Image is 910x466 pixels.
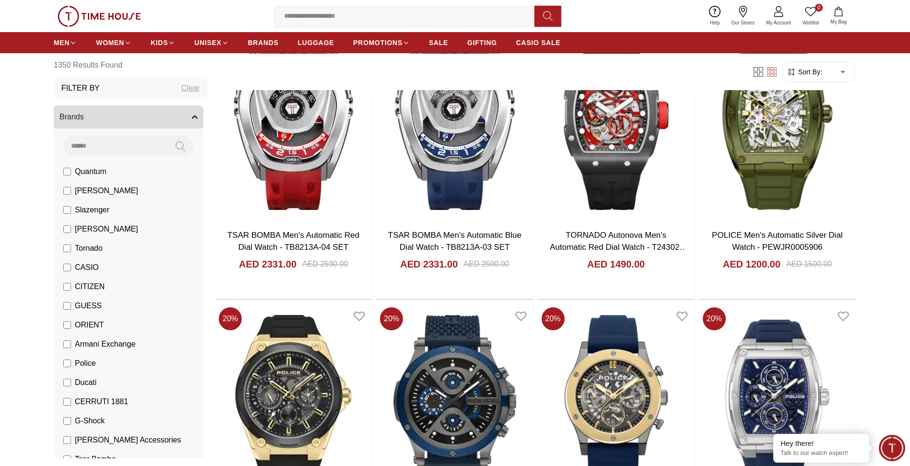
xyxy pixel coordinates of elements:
[63,436,71,444] input: [PERSON_NAME] Accessories
[63,264,71,271] input: CASIO
[75,243,103,254] span: Tornado
[704,4,726,28] a: Help
[248,34,279,51] a: BRANDS
[151,38,168,47] span: KIDS
[723,257,780,271] h4: AED 1200.00
[298,34,334,51] a: LUGGAGE
[429,38,448,47] span: SALE
[467,34,497,51] a: GIFTING
[780,449,862,457] p: Talk to our watch expert!
[54,105,203,128] button: Brands
[799,19,823,26] span: Wishlist
[194,38,221,47] span: UNISEX
[75,434,181,446] span: [PERSON_NAME] Accessories
[728,19,758,26] span: Our Stores
[780,439,862,448] div: Hey there!
[75,377,96,388] span: Ducati
[706,19,724,26] span: Help
[542,307,565,330] span: 20 %
[827,18,851,25] span: My Bag
[96,34,131,51] a: WOMEN
[96,38,124,47] span: WOMEN
[380,307,403,330] span: 20 %
[194,34,228,51] a: UNISEX
[75,281,105,292] span: CITIZEN
[227,231,359,252] a: TSAR BOMBA Men's Automatic Red Dial Watch - TB8213A-04 SET
[712,231,843,252] a: POLICE Men's Automatic Silver Dial Watch - PEWJR0005906
[516,38,561,47] span: CASIO SALE
[376,16,533,221] img: TSAR BOMBA Men's Automatic Blue Dial Watch - TB8213A-03 SET
[54,54,207,77] h6: 1350 Results Found
[63,321,71,329] input: ORIENT
[63,302,71,310] input: GUESS
[248,38,279,47] span: BRANDS
[63,225,71,233] input: [PERSON_NAME]
[463,258,509,270] div: AED 2590.00
[63,187,71,195] input: [PERSON_NAME]
[75,358,96,369] span: Police
[726,4,760,28] a: Our Stores
[815,4,823,12] span: 0
[298,38,334,47] span: LUGGAGE
[58,6,141,27] img: ...
[516,34,561,51] a: CASIO SALE
[59,111,84,123] span: Brands
[400,257,458,271] h4: AED 2331.00
[63,206,71,214] input: Slazenger
[429,34,448,51] a: SALE
[550,231,687,264] a: TORNADO Autonova Men's Automatic Red Dial Watch - T24302-XSBB
[75,454,116,465] span: Tsar Bomba
[63,398,71,406] input: CERRUTI 1881
[879,435,905,461] div: Chat Widget
[75,185,138,197] span: [PERSON_NAME]
[302,258,348,270] div: AED 2590.00
[75,396,128,408] span: CERRUTI 1881
[703,307,726,330] span: 20 %
[63,455,71,463] input: Tsar Bomba
[215,16,372,221] img: TSAR BOMBA Men's Automatic Red Dial Watch - TB8213A-04 SET
[239,257,296,271] h4: AED 2331.00
[825,5,852,27] button: My Bag
[797,4,825,28] a: 0Wishlist
[181,82,200,94] div: Clear
[75,319,104,331] span: ORIENT
[699,16,856,221] img: POLICE Men's Automatic Silver Dial Watch - PEWJR0005906
[75,204,109,216] span: Slazenger
[63,168,71,175] input: Quantum
[467,38,497,47] span: GIFTING
[353,34,410,51] a: PROMOTIONS
[786,258,832,270] div: AED 1500.00
[75,262,99,273] span: CASIO
[63,283,71,291] input: CITIZEN
[75,338,135,350] span: Armani Exchange
[75,166,106,177] span: Quantum
[796,67,822,77] span: Sort By:
[63,360,71,367] input: Police
[787,67,822,77] button: Sort By:
[75,223,138,235] span: [PERSON_NAME]
[75,300,102,312] span: GUESS
[353,38,402,47] span: PROMOTIONS
[63,417,71,425] input: G-Shock
[587,257,645,271] h4: AED 1490.00
[54,34,77,51] a: MEN
[63,245,71,252] input: Tornado
[63,379,71,386] input: Ducati
[61,82,100,94] h3: Filter By
[63,340,71,348] input: Armani Exchange
[538,16,695,221] img: TORNADO Autonova Men's Automatic Red Dial Watch - T24302-XSBB
[75,415,105,427] span: G-Shock
[762,19,795,26] span: My Account
[219,307,242,330] span: 20 %
[151,34,175,51] a: KIDS
[388,231,521,252] a: TSAR BOMBA Men's Automatic Blue Dial Watch - TB8213A-03 SET
[54,38,70,47] span: MEN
